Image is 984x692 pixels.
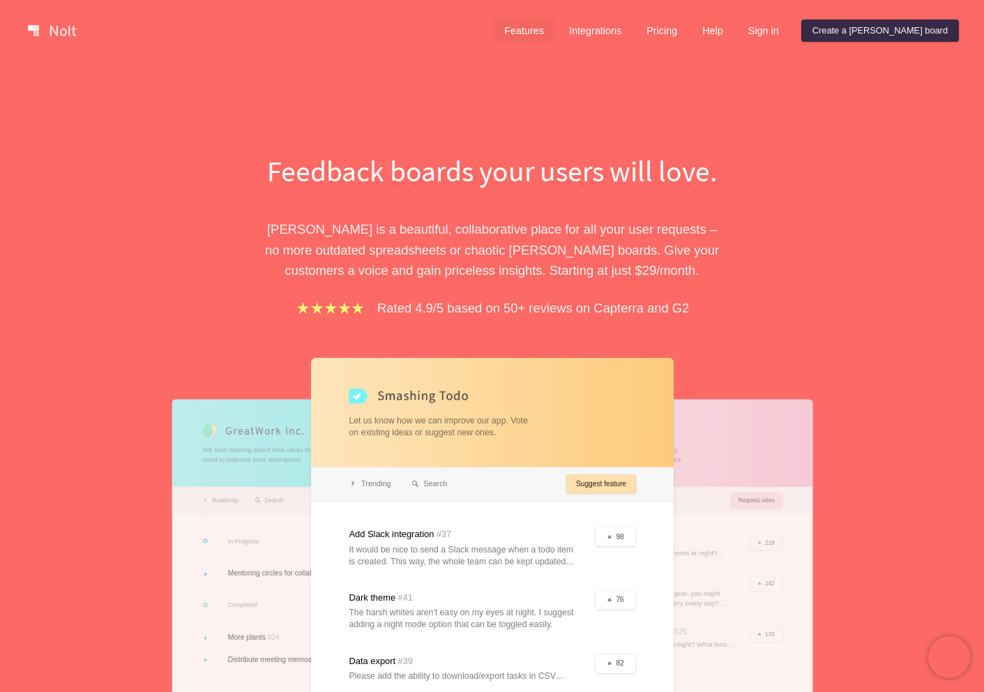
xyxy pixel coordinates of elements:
[295,300,366,316] img: stars.b067e34983.png
[928,636,970,678] iframe: Chatra live chat
[377,298,689,318] p: Rated 4.9/5 based on 50+ reviews on Capterra and G2
[493,20,555,42] a: Features
[737,20,790,42] a: Sign in
[801,20,959,42] a: Create a [PERSON_NAME] board
[691,20,734,42] a: Help
[252,219,733,280] p: [PERSON_NAME] is a beautiful, collaborative place for all your user requests – no more outdated s...
[252,151,733,191] h1: Feedback boards your users will love.
[558,20,633,42] a: Integrations
[635,20,688,42] a: Pricing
